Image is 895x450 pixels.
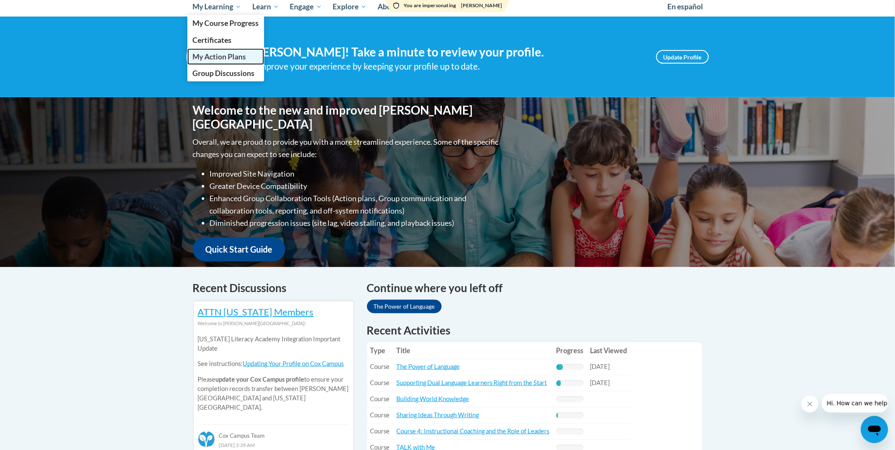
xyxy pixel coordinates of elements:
[198,425,349,440] div: Cox Campus Team
[198,335,349,353] p: [US_STATE] Literacy Academy Integration Important Update
[187,32,265,48] a: Certificates
[192,19,259,28] span: My Course Progress
[370,395,390,402] span: Course
[198,306,314,318] a: ATTN [US_STATE] Members
[192,69,254,78] span: Group Discussions
[210,192,501,217] li: Enhanced Group Collaboration Tools (Action plans, Group communication and collaboration tools, re...
[370,411,390,419] span: Course
[370,379,390,386] span: Course
[192,36,232,45] span: Certificates
[192,2,241,12] span: My Learning
[210,180,501,192] li: Greater Device Compatibility
[367,280,703,296] h4: Continue where you left off
[210,168,501,180] li: Improved Site Navigation
[822,394,888,413] iframe: Message from company
[237,45,644,59] h4: Hi [PERSON_NAME]! Take a minute to review your profile.
[370,363,390,370] span: Course
[237,59,644,73] div: Help improve your experience by keeping your profile up to date.
[243,360,344,367] a: Updating Your Profile on Cox Campus
[802,396,819,413] iframe: Close message
[556,364,563,370] div: Progress, %
[861,416,888,443] iframe: Button to launch messaging window
[198,440,349,450] div: [DATE] 3:39 AM
[668,2,703,11] span: En español
[198,319,349,328] div: Welcome to [PERSON_NAME][GEOGRAPHIC_DATA]!
[397,379,547,386] a: Supporting Dual Language Learners Right from the Start
[393,342,553,359] th: Title
[370,427,390,435] span: Course
[193,103,501,132] h1: Welcome to the new and improved [PERSON_NAME][GEOGRAPHIC_DATA]
[290,2,322,12] span: Engage
[590,363,610,370] span: [DATE]
[587,342,631,359] th: Last Viewed
[192,52,246,61] span: My Action Plans
[187,65,265,82] a: Group Discussions
[397,395,469,402] a: Building World Knowledge
[252,2,279,12] span: Learn
[397,427,550,435] a: Course 4: Instructional Coaching and the Role of Leaders
[186,38,225,76] img: Profile Image
[198,359,349,368] p: See instructions:
[397,411,479,419] a: Sharing Ideas Through Writing
[367,323,703,338] h1: Recent Activities
[590,379,610,386] span: [DATE]
[367,300,442,313] a: The Power of Language
[193,237,285,262] a: Quick Start Guide
[397,363,460,370] a: The Power of Language
[198,431,215,448] img: Cox Campus Team
[656,50,709,64] a: Update Profile
[556,413,558,419] div: Progress, %
[5,6,69,13] span: Hi. How can we help?
[378,2,407,12] span: About
[556,380,562,386] div: Progress, %
[187,15,265,31] a: My Course Progress
[210,217,501,229] li: Diminished progression issues (site lag, video stalling, and playback issues)
[187,48,265,65] a: My Action Plans
[216,376,305,383] b: update your Cox Campus profile
[193,280,354,296] h4: Recent Discussions
[553,342,587,359] th: Progress
[198,328,349,419] div: Please to ensure your completion records transfer between [PERSON_NAME][GEOGRAPHIC_DATA] and [US_...
[333,2,367,12] span: Explore
[193,136,501,160] p: Overall, we are proud to provide you with a more streamlined experience. Some of the specific cha...
[367,342,393,359] th: Type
